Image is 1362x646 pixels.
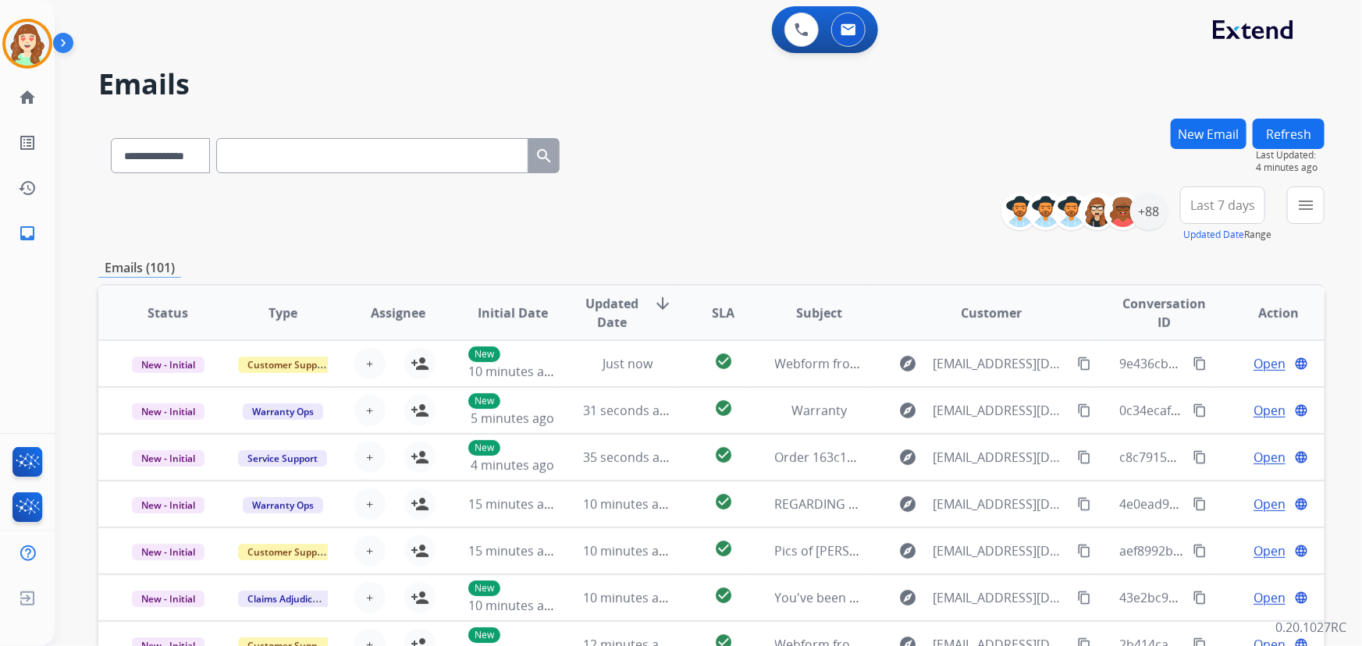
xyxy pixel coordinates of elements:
span: Warranty [791,402,847,419]
span: 5 minutes ago [471,410,554,427]
span: + [366,495,373,513]
span: Type [268,303,297,322]
span: + [366,401,373,420]
mat-icon: list_alt [18,133,37,152]
span: 10 minutes ago [583,589,674,606]
span: + [366,588,373,607]
span: Status [148,303,188,322]
span: Open [1254,401,1286,420]
span: Open [1254,495,1286,513]
button: Last 7 days [1180,186,1265,224]
mat-icon: explore [899,495,918,513]
mat-icon: language [1294,357,1308,371]
span: + [366,448,373,467]
span: 4 minutes ago [471,456,554,474]
span: You've been assigned a new service order: 04c9c488-b13a-4d9c-bc0a-7012255332e0 [775,589,1267,606]
span: 10 minutes ago [583,495,674,513]
span: [EMAIL_ADDRESS][DOMAIN_NAME] [933,588,1069,607]
img: avatar [5,22,49,66]
mat-icon: menu [1296,196,1315,215]
mat-icon: content_copy [1077,544,1091,558]
span: New - Initial [132,450,204,467]
span: Subject [796,303,842,322]
th: Action [1210,286,1325,340]
mat-icon: language [1294,403,1308,417]
span: Warranty Ops [243,403,323,420]
span: + [366,354,373,373]
span: New - Initial [132,357,204,373]
p: Emails (101) [98,258,181,278]
span: Open [1254,588,1286,607]
mat-icon: check_circle [714,445,733,464]
mat-icon: check_circle [714,399,733,417]
mat-icon: language [1294,450,1308,464]
mat-icon: content_copy [1193,544,1207,558]
mat-icon: explore [899,354,918,373]
span: 15 minutes ago [468,495,559,513]
button: + [354,582,386,613]
span: 10 minutes ago [468,597,559,614]
span: Order 163c15a8-cc63-4d38-8e39-6f1aba38962f [775,449,1047,466]
mat-icon: check_circle [714,352,733,371]
mat-icon: explore [899,588,918,607]
span: Claims Adjudication [238,591,345,607]
span: 4 minutes ago [1256,161,1325,174]
span: New - Initial [132,591,204,607]
mat-icon: check_circle [714,539,733,558]
button: + [354,442,386,473]
mat-icon: explore [899,448,918,467]
span: Just now [603,355,653,372]
button: + [354,395,386,426]
mat-icon: person_add [411,588,429,607]
span: + [366,541,373,560]
span: 4e0ead9c-9687-47f0-b4a4-8f2ef9c83ef3 [1119,495,1347,513]
mat-icon: explore [899,401,918,420]
mat-icon: content_copy [1077,591,1091,605]
button: Updated Date [1183,229,1244,241]
span: [EMAIL_ADDRESS][DOMAIN_NAME] [933,354,1069,373]
mat-icon: content_copy [1193,403,1207,417]
span: Last Updated: [1256,149,1325,161]
mat-icon: content_copy [1077,357,1091,371]
span: New - Initial [132,403,204,420]
span: New - Initial [132,544,204,560]
p: New [468,346,500,362]
mat-icon: check_circle [714,586,733,605]
p: New [468,580,500,596]
mat-icon: person_add [411,495,429,513]
button: Refresh [1253,119,1325,149]
span: SLA [712,303,734,322]
mat-icon: language [1294,544,1308,558]
span: Last 7 days [1190,202,1255,208]
span: REGARDING CONTRACT ID 22501457-3b37-4cb4-85af-252ba79e177f - 79387586 [775,495,1234,513]
span: Open [1254,541,1286,560]
mat-icon: content_copy [1077,450,1091,464]
span: c8c79151-554a-4f01-96b7-3ae5ae4486df [1119,449,1353,466]
span: Customer Support [238,544,340,560]
span: aef8992b-584b-41de-8931-e53fd861c37d [1119,542,1357,559]
div: +88 [1130,193,1168,230]
span: Service Support [238,450,327,467]
span: Assignee [371,303,425,322]
mat-icon: person_add [411,354,429,373]
button: + [354,535,386,566]
p: New [468,393,500,409]
mat-icon: language [1294,497,1308,511]
mat-icon: content_copy [1193,357,1207,371]
span: Conversation ID [1119,294,1208,332]
span: 9e436cbb-a1c5-4798-8d68-7afa36ecd09d [1119,355,1358,372]
span: 31 seconds ago [583,402,674,419]
p: 0.20.1027RC [1275,618,1346,637]
span: 15 minutes ago [468,542,559,559]
mat-icon: language [1294,591,1308,605]
span: Pics of [PERSON_NAME] Desk Chair- Linen H200-07 [775,542,1070,559]
mat-icon: search [535,147,553,165]
span: 0c34ecaf-d019-4770-b070-662c63bde145 [1119,402,1357,419]
mat-icon: arrow_downward [653,294,672,313]
mat-icon: content_copy [1193,591,1207,605]
mat-icon: check_circle [714,492,733,511]
span: Customer [962,303,1022,322]
span: [EMAIL_ADDRESS][DOMAIN_NAME] [933,495,1069,513]
span: Open [1254,354,1286,373]
span: 43e2bc97-6b18-410c-9d86-a2343f253165 [1119,589,1357,606]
